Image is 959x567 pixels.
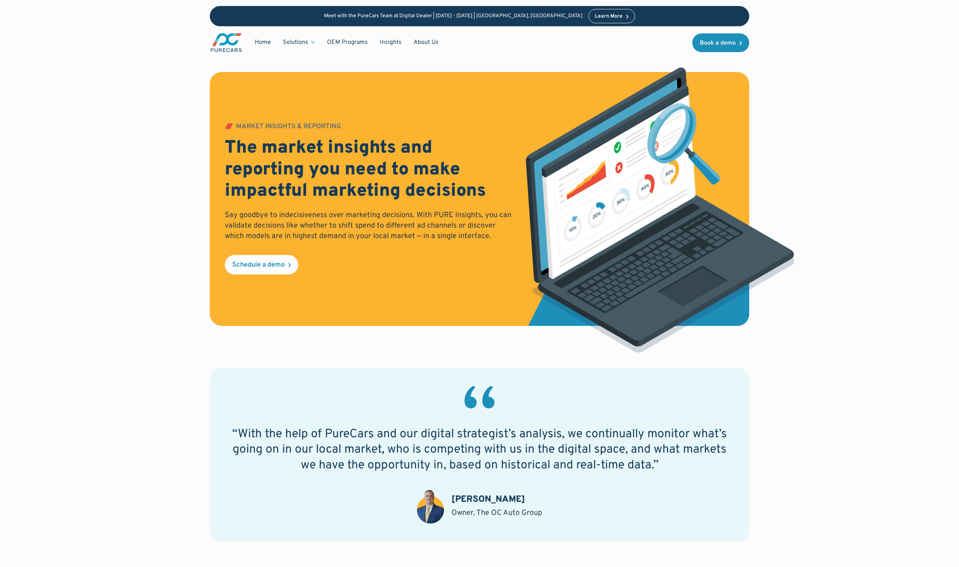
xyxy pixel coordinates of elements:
[374,35,408,49] a: Insights
[595,14,623,19] div: Learn More
[451,508,542,518] div: Owner, The OC Auto Group
[321,35,374,49] a: OEM Programs
[225,138,515,202] h2: The market insights and reporting you need to make impactful marketing decisions
[210,32,243,53] a: main
[225,255,298,274] a: Schedule a demo
[692,33,749,52] a: Book a demo
[324,13,583,19] p: Meet with the PureCars Team at Digital Dealer | [DATE] - [DATE] | [GEOGRAPHIC_DATA], [GEOGRAPHIC_...
[589,9,635,23] a: Learn More
[225,210,515,241] p: Say goodbye to indecisiveness over marketing decisions. With PURE Insights, you can validate deci...
[228,427,731,474] h2: “With the help of PureCars and our digital strategist’s analysis, we continually monitor what’s g...
[236,123,341,130] div: MARKET INSIGHTS & REPORTING
[249,35,277,49] a: Home
[277,35,321,49] div: Solutions
[451,493,525,506] h3: [PERSON_NAME]
[210,32,243,53] img: purecars logo
[526,67,794,352] img: market insights analytics illustration
[232,262,285,268] div: Schedule a demo
[700,40,736,46] div: Book a demo
[408,35,445,49] a: About Us
[283,38,308,46] div: Solutions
